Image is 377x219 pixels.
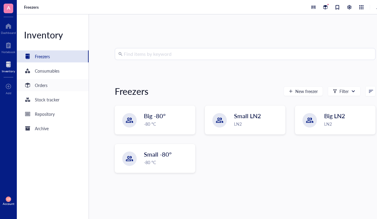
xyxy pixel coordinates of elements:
div: Freezers [35,53,50,60]
div: LN2 [234,121,281,127]
a: Freezers [24,4,40,10]
span: Small -80° [144,150,172,158]
div: Dashboard [1,31,16,34]
a: Repository [17,108,89,120]
div: -80 °C [144,121,191,127]
div: Add [6,91,11,95]
div: Filter [339,88,349,94]
a: Orders [17,79,89,91]
span: A [7,4,10,11]
a: Notebook [2,40,15,54]
div: Stock tracker [35,96,59,103]
a: Inventory [2,60,15,73]
span: VP [7,198,10,200]
div: Inventory [17,29,89,41]
div: Archive [35,125,49,132]
div: Consumables [35,67,59,74]
div: -80 °C [144,159,191,166]
a: Dashboard [1,21,16,34]
div: Notebook [2,50,15,54]
span: Small LN2 [234,112,261,120]
button: New freezer [284,86,323,96]
div: Freezers [115,85,148,97]
div: LN2 [324,121,372,127]
div: Inventory [2,69,15,73]
a: Archive [17,122,89,134]
a: Consumables [17,65,89,77]
a: Stock tracker [17,94,89,106]
div: Account [3,202,14,205]
a: Freezers [17,50,89,62]
div: Orders [35,82,47,88]
div: Repository [35,111,55,117]
span: New freezer [295,89,318,94]
span: Big -80° [144,112,166,120]
span: Big LN2 [324,112,345,120]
